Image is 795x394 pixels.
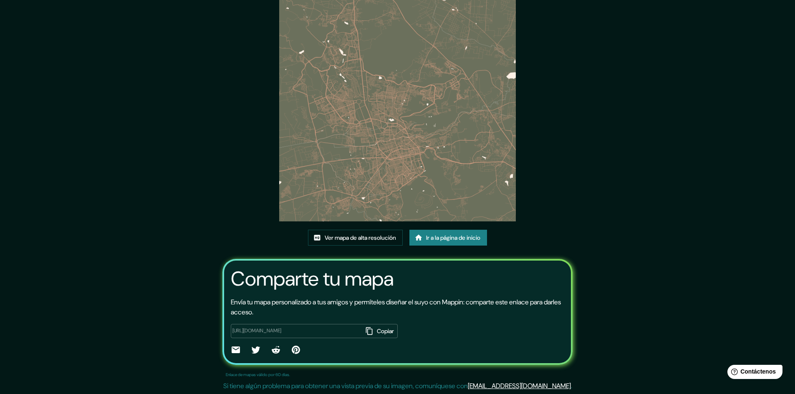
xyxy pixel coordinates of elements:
font: Envía tu mapa personalizado a tus amigos y permíteles diseñar el suyo con Mappin: comparte este e... [231,298,561,316]
font: Si tiene algún problema para obtener una vista previa de su imagen, comuníquese con [223,381,468,390]
font: . [571,381,572,390]
font: Enlace de mapas válido por 60 días. [226,372,290,377]
font: Ver mapa de alta resolución [325,234,396,241]
a: Ir a la página de inicio [409,230,487,246]
a: [EMAIL_ADDRESS][DOMAIN_NAME] [468,381,571,390]
a: Ver mapa de alta resolución [308,230,403,246]
iframe: Lanzador de widgets de ayuda [721,361,786,385]
button: Copiar [363,324,398,338]
font: Comparte tu mapa [231,266,394,292]
font: Ir a la página de inicio [426,234,480,241]
font: Copiar [377,327,394,335]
